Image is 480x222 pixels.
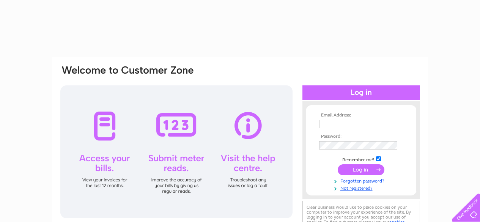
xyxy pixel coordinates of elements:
th: Email Address: [317,113,405,118]
a: Not registered? [319,184,405,191]
td: Remember me? [317,155,405,163]
input: Submit [338,164,384,175]
a: Forgotten password? [319,177,405,184]
th: Password: [317,134,405,139]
